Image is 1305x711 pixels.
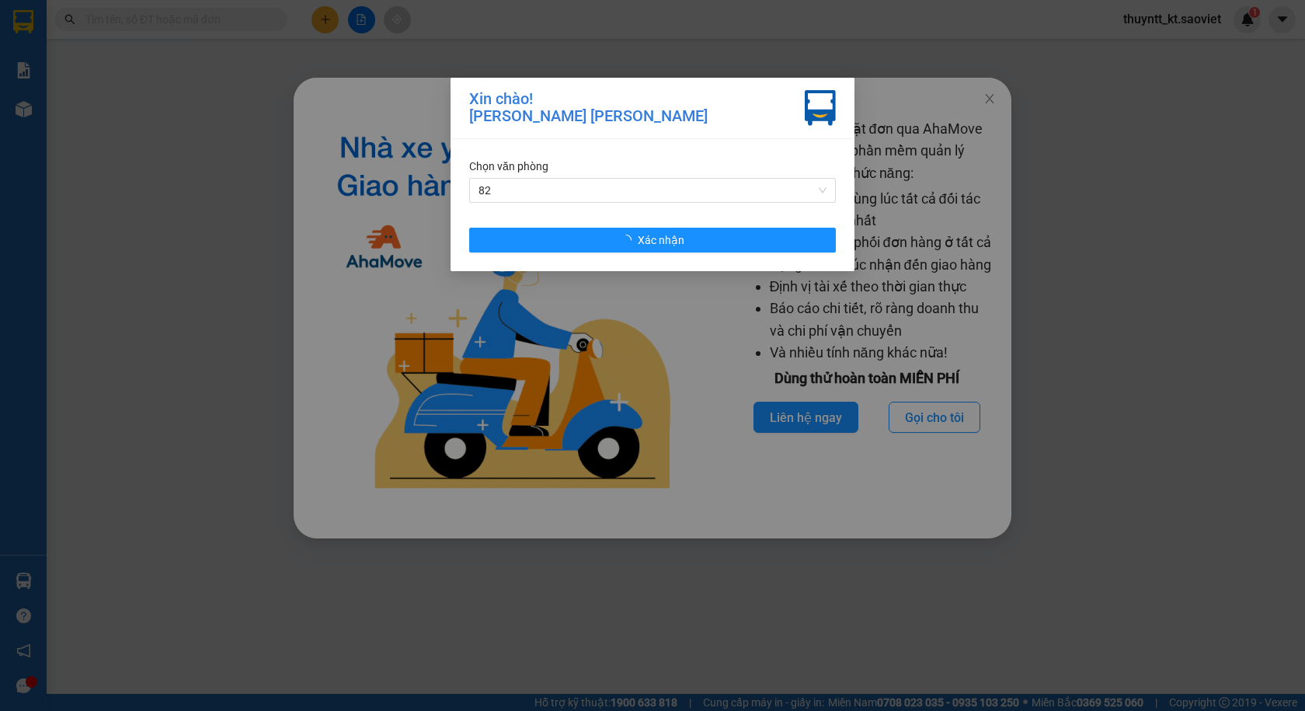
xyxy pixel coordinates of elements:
[469,228,836,253] button: Xác nhận
[469,158,836,175] div: Chọn văn phòng
[805,90,836,126] img: vxr-icon
[638,232,684,249] span: Xác nhận
[478,179,826,202] span: 82
[621,235,638,246] span: loading
[469,90,708,126] div: Xin chào! [PERSON_NAME] [PERSON_NAME]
